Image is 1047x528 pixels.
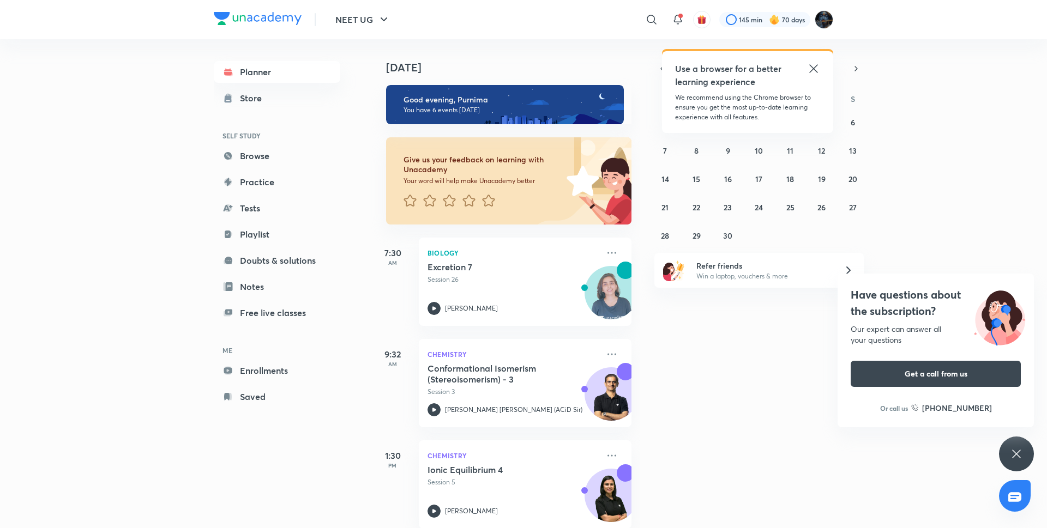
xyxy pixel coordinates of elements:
[371,449,414,462] h5: 1:30
[214,223,340,245] a: Playlist
[428,246,599,259] p: Biology
[214,250,340,271] a: Doubts & solutions
[661,230,669,241] abbr: September 28, 2025
[844,198,862,216] button: September 27, 2025
[755,202,763,213] abbr: September 24, 2025
[844,170,862,187] button: September 20, 2025
[851,117,855,128] abbr: September 6, 2025
[214,302,340,324] a: Free live classes
[844,142,862,159] button: September 13, 2025
[719,227,737,244] button: September 30, 2025
[657,142,674,159] button: September 7, 2025
[750,198,768,216] button: September 24, 2025
[769,14,780,25] img: streak
[214,276,340,298] a: Notes
[693,202,700,213] abbr: September 22, 2025
[214,386,340,408] a: Saved
[688,198,705,216] button: September 22, 2025
[813,142,831,159] button: September 12, 2025
[428,464,563,475] h5: Ionic Equilibrium 4
[428,387,599,397] p: Session 3
[813,170,831,187] button: September 19, 2025
[428,477,599,487] p: Session 5
[214,341,340,360] h6: ME
[849,202,857,213] abbr: September 27, 2025
[661,202,669,213] abbr: September 21, 2025
[880,403,908,413] p: Or call us
[585,272,637,324] img: Avatar
[688,142,705,159] button: September 8, 2025
[719,170,737,187] button: September 16, 2025
[724,174,732,184] abbr: September 16, 2025
[663,259,685,281] img: referral
[719,198,737,216] button: September 23, 2025
[818,174,826,184] abbr: September 19, 2025
[445,304,498,313] p: [PERSON_NAME]
[675,62,784,88] h5: Use a browser for a better learning experience
[386,61,642,74] h4: [DATE]
[214,87,340,109] a: Store
[371,361,414,367] p: AM
[371,259,414,266] p: AM
[214,360,340,381] a: Enrollments
[781,170,799,187] button: September 18, 2025
[214,12,302,25] img: Company Logo
[240,92,268,105] div: Store
[214,126,340,145] h6: SELF STUDY
[726,145,730,156] abbr: September 9, 2025
[404,106,614,114] p: You have 6 events [DATE]
[849,145,857,156] abbr: September 13, 2025
[585,373,637,426] img: Avatar
[965,287,1034,345] img: ttu_illustration_new.svg
[675,93,820,122] p: We recommend using the Chrome browser to ensure you get the most up-to-date learning experience w...
[693,230,701,241] abbr: September 29, 2025
[371,348,414,361] h5: 9:32
[661,174,669,184] abbr: September 14, 2025
[386,85,624,124] img: evening
[404,95,614,105] h6: Good evening, Purnima
[849,174,857,184] abbr: September 20, 2025
[445,405,582,415] p: [PERSON_NAME] [PERSON_NAME] (ACiD Sir)
[214,12,302,28] a: Company Logo
[214,171,340,193] a: Practice
[755,174,762,184] abbr: September 17, 2025
[786,202,795,213] abbr: September 25, 2025
[214,197,340,219] a: Tests
[818,145,825,156] abbr: September 12, 2025
[851,361,1021,387] button: Get a call from us
[724,202,732,213] abbr: September 23, 2025
[696,271,831,281] p: Win a laptop, vouchers & more
[786,174,794,184] abbr: September 18, 2025
[815,10,833,29] img: Purnima Sharma
[371,462,414,469] p: PM
[787,145,793,156] abbr: September 11, 2025
[445,506,498,516] p: [PERSON_NAME]
[911,402,992,414] a: [PHONE_NUMBER]
[688,227,705,244] button: September 29, 2025
[693,11,711,28] button: avatar
[657,170,674,187] button: September 14, 2025
[585,475,637,527] img: Avatar
[755,145,763,156] abbr: September 10, 2025
[663,145,667,156] abbr: September 7, 2025
[851,94,855,104] abbr: Saturday
[657,227,674,244] button: September 28, 2025
[428,449,599,462] p: Chemistry
[428,363,563,385] h5: Conformational Isomerism (Stereoisomerism) - 3
[696,260,831,271] h6: Refer friends
[723,230,732,241] abbr: September 30, 2025
[688,170,705,187] button: September 15, 2025
[214,145,340,167] a: Browse
[697,15,707,25] img: avatar
[750,142,768,159] button: September 10, 2025
[404,155,563,174] h6: Give us your feedback on learning with Unacademy
[719,142,737,159] button: September 9, 2025
[694,145,699,156] abbr: September 8, 2025
[214,61,340,83] a: Planner
[657,198,674,216] button: September 21, 2025
[781,142,799,159] button: September 11, 2025
[428,262,563,272] h5: Excretion 7
[851,287,1021,319] h4: Have questions about the subscription?
[813,198,831,216] button: September 26, 2025
[781,198,799,216] button: September 25, 2025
